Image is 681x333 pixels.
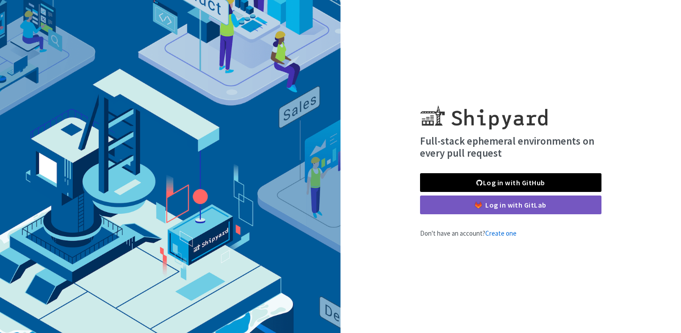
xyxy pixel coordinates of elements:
a: Create one [485,229,517,237]
h4: Full-stack ephemeral environments on every pull request [420,135,601,159]
img: Shipyard logo [420,95,547,129]
a: Log in with GitHub [420,173,601,192]
span: Don't have an account? [420,229,517,237]
a: Log in with GitLab [420,196,601,214]
img: gitlab-color.svg [475,202,482,208]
